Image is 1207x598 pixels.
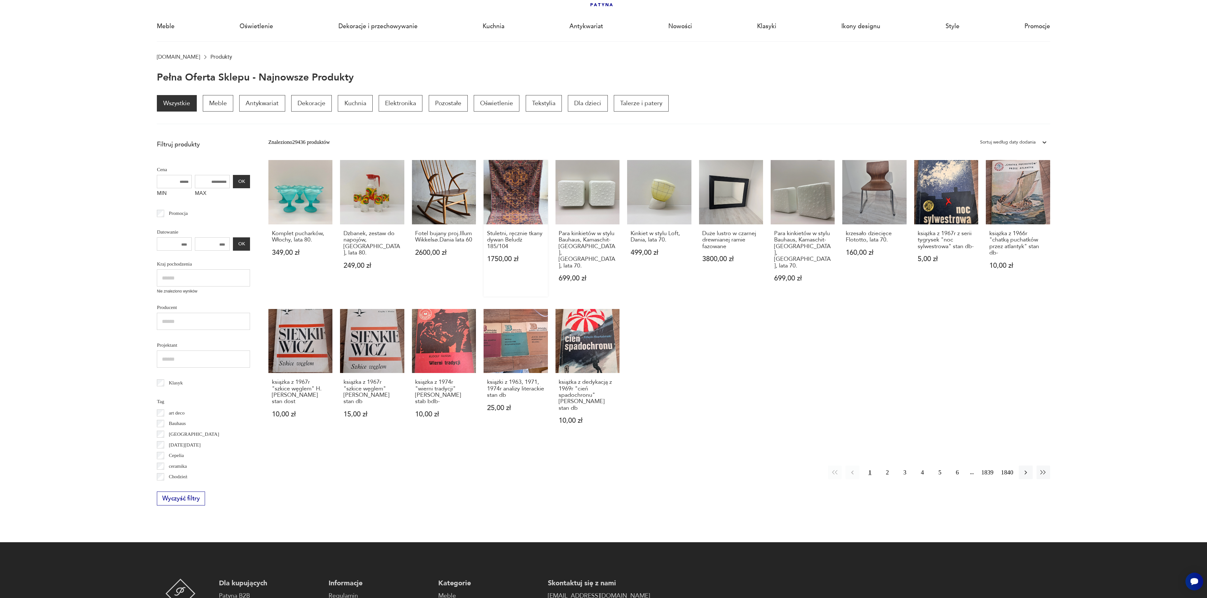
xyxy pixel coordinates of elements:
[233,237,250,251] button: OK
[210,54,232,60] p: Produkty
[169,430,219,438] p: [GEOGRAPHIC_DATA]
[157,12,175,41] a: Meble
[157,228,250,236] p: Datowanie
[474,95,519,112] a: Oświetlenie
[668,12,692,41] a: Nowości
[157,72,354,83] h1: Pełna oferta sklepu - najnowsze produkty
[484,309,548,439] a: książki z 1963, 1971, 1974r analizy literackie stan dbksiążki z 1963, 1971, 1974r analizy literac...
[272,379,329,405] h3: książka z 1967r "szkice węglem" H. [PERSON_NAME] stan dost
[918,230,975,250] h3: książka z 1967r z serii tygrysek "noc sylwestrowa" stan db-
[415,411,472,418] p: 10,00 zł
[986,160,1050,297] a: książka z 1966r "chatką puchatków przez atlantyk" stan db-książka z 1966r "chatką puchatków przez...
[841,12,880,41] a: Ikony designu
[946,12,960,41] a: Style
[559,275,616,282] p: 699,00 zł
[881,466,894,479] button: 2
[195,188,230,200] label: MAX
[338,12,418,41] a: Dekoracje i przechowywanie
[989,262,1047,269] p: 10,00 zł
[329,579,431,588] p: Informacje
[343,230,401,256] h3: Dzbanek, zestaw do napojów, [GEOGRAPHIC_DATA], lata 80.
[291,95,332,112] p: Dekoracje
[412,160,476,297] a: Fotel bujany proj.Illum Wikkelsø.Dania lata 60Fotel bujany proj.Illum Wikkelsø.Dania lata 602600,...
[157,303,250,312] p: Producent
[487,405,544,411] p: 25,00 zł
[239,95,285,112] a: Antykwariat
[559,417,616,424] p: 10,00 zł
[272,411,329,418] p: 10,00 zł
[918,256,975,262] p: 5,00 zł
[559,379,616,411] h3: książka z dedykacją z 1969r "cień spadochronu" [PERSON_NAME] stan db
[169,483,187,492] p: Ćmielów
[157,260,250,268] p: Kraj pochodzenia
[272,249,329,256] p: 349,00 zł
[157,397,250,406] p: Tag
[555,309,620,439] a: książka z dedykacją z 1969r "cień spadochronu" E.Rozlubirski stan dbksiążka z dedykacją z 1969r "...
[487,256,544,262] p: 1750,00 zł
[340,160,404,297] a: Dzbanek, zestaw do napojów, Niemcy, lata 80.Dzbanek, zestaw do napojów, [GEOGRAPHIC_DATA], lata 8...
[343,262,401,269] p: 249,00 zł
[699,160,763,297] a: Duże lustro w czarnej drewnianej ramie fazowaneDuże lustro w czarnej drewnianej ramie fazowane380...
[343,379,401,405] h3: książka z 1967r "szkice węglem" [PERSON_NAME] stan db
[771,160,835,297] a: Para kinkietów w stylu Bauhaus, Kamaschit-Silistra, Niemcy, lata 70.Para kinkietów w stylu Bauhau...
[338,95,372,112] a: Kuchnia
[627,160,691,297] a: Kinkiet w stylu Loft, Dania, lata 70.Kinkiet w stylu Loft, Dania, lata 70.499,00 zł
[1185,573,1203,590] iframe: Smartsupp widget button
[157,54,200,60] a: [DOMAIN_NAME]
[980,138,1036,146] div: Sortuj według daty dodania
[268,309,332,439] a: książka z 1967r "szkice węglem" H. Sienkiewicza stan dostksiążka z 1967r "szkice węglem" H. [PERS...
[999,466,1015,479] button: 1840
[157,341,250,349] p: Projektant
[379,95,422,112] a: Elektronika
[914,160,978,297] a: książka z 1967r z serii tygrysek "noc sylwestrowa" stan db-książka z 1967r z serii tygrysek "noc ...
[157,95,196,112] a: Wszystkie
[157,188,192,200] label: MIN
[169,462,187,470] p: ceramika
[614,95,669,112] a: Talerze i patery
[483,12,504,41] a: Kuchnia
[272,230,329,243] h3: Komplet pucharków, Włochy, lata 80.
[240,12,273,41] a: Oświetlenie
[157,140,250,149] p: Filtruj produkty
[487,230,544,250] h3: Stuletni, ręcznie tkany dywan Beludż 185/104
[429,95,468,112] a: Pozostałe
[233,175,250,188] button: OK
[412,309,476,439] a: książka z 1974r "wierni tradycji" Rudolfa Glińskiego stab bdb-książka z 1974r "wierni tradycji" [...
[169,409,185,417] p: art deco
[343,411,401,418] p: 15,00 zł
[569,12,603,41] a: Antykwariat
[169,451,184,460] p: Cepelia
[219,579,321,588] p: Dla kupujących
[915,466,929,479] button: 4
[203,95,233,112] a: Meble
[842,160,906,297] a: krzesało dziecięce Flototto, lata 70.krzesało dziecięce Flototto, lata 70.160,00 zł
[487,379,544,398] h3: książki z 1963, 1971, 1974r analizy literackie stan db
[1024,12,1050,41] a: Promocje
[631,230,688,243] h3: Kinkiet w stylu Loft, Dania, lata 70.
[555,160,620,297] a: Para kinkietów w stylu Bauhaus, Kamaschit-Silistra, Niemcy, lata 70.Para kinkietów w stylu Bauhau...
[774,275,831,282] p: 699,00 zł
[157,288,250,294] p: Nie znaleziono wyników
[757,12,776,41] a: Klasyki
[169,441,201,449] p: [DATE][DATE]
[415,230,472,243] h3: Fotel bujany proj.Illum Wikkelsø.Dania lata 60
[898,466,912,479] button: 3
[846,230,903,243] h3: krzesało dziecięce Flototto, lata 70.
[526,95,562,112] a: Tekstylia
[702,256,760,262] p: 3800,00 zł
[268,160,332,297] a: Komplet pucharków, Włochy, lata 80.Komplet pucharków, Włochy, lata 80.349,00 zł
[863,466,877,479] button: 1
[484,160,548,297] a: Stuletni, ręcznie tkany dywan Beludż 185/104Stuletni, ręcznie tkany dywan Beludż 185/1041750,00 zł
[951,466,964,479] button: 6
[340,309,404,439] a: książka z 1967r "szkice węglem" Henryka Sienkiewicza stan dbksiążka z 1967r "szkice węglem" [PERS...
[548,579,650,588] p: Skontaktuj się z nami
[933,466,947,479] button: 5
[169,473,188,481] p: Chodzież
[415,379,472,405] h3: książka z 1974r "wierni tradycji" [PERSON_NAME] stab bdb-
[169,209,188,217] p: Promocja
